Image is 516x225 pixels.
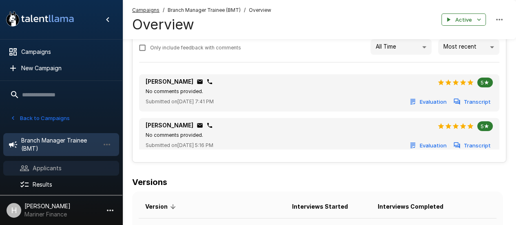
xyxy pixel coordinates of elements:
[438,39,499,55] div: Most recent
[249,6,271,14] span: Overview
[146,141,213,149] span: Submitted on [DATE] 5:16 PM
[292,202,359,212] span: Interviews Started
[150,44,241,52] span: Only include feedback with comments
[441,13,486,26] button: Active
[146,98,214,106] span: Submitted on [DATE] 7:41 PM
[146,88,203,94] span: No comments provided.
[452,96,493,108] button: Transcript
[477,79,493,86] span: 5★
[132,7,159,13] u: Campaigns
[145,202,178,212] span: Version
[197,122,203,129] div: Click to copy
[378,202,454,212] span: Interviews Completed
[197,78,203,85] div: Click to copy
[477,123,493,129] span: 5★
[163,6,164,14] span: /
[146,78,193,86] p: [PERSON_NAME]
[168,6,241,14] span: Branch Manager Trainee (BMT)
[452,139,493,152] button: Transcript
[244,6,246,14] span: /
[206,122,213,129] div: Click to copy
[206,78,213,85] div: Click to copy
[132,16,271,33] h4: Overview
[408,96,449,108] button: Evaluation
[146,132,203,138] span: No comments provided.
[146,121,193,129] p: [PERSON_NAME]
[370,39,432,55] div: All Time
[132,177,167,187] b: Versions
[408,139,449,152] button: Evaluation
